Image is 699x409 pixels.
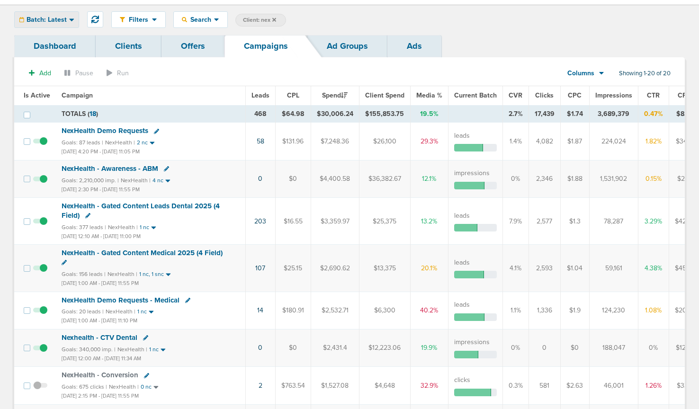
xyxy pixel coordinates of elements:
[56,105,245,123] td: TOTALS ( )
[589,292,638,329] td: 124,230
[275,292,311,329] td: $180.91
[311,123,359,160] td: $7,248.36
[502,245,529,292] td: 4.1%
[258,344,262,352] a: 0
[410,198,448,245] td: 13.2%
[454,211,470,221] label: leads
[638,160,669,197] td: 0.15%
[311,160,359,197] td: $4,400.58
[62,356,141,362] small: [DATE] 12:00 AM - [DATE] 11:34 AM
[502,123,529,160] td: 1.4%
[410,329,448,366] td: 19.9%
[137,308,147,315] small: 1 nc
[137,139,148,146] small: 2 nc
[139,271,164,278] small: 1 nc, 1 snc
[90,110,96,118] span: 18
[359,198,410,245] td: $25,375
[529,160,560,197] td: 2,346
[359,367,410,404] td: $4,648
[161,35,224,57] a: Offers
[141,383,152,391] small: 0 nc
[62,296,179,304] span: NexHealth Demo Requests - Medical
[589,329,638,366] td: 188,047
[287,91,299,99] span: CPL
[62,308,104,315] small: Goals: 20 leads |
[62,233,141,240] small: [DATE] 12:10 AM - [DATE] 11:00 PM
[62,91,93,99] span: Campaign
[152,177,163,184] small: 4 nc
[359,292,410,329] td: $6,300
[454,169,490,178] label: impressions
[62,187,140,193] small: [DATE] 2:30 PM - [DATE] 11:55 PM
[62,318,137,324] small: [DATE] 1:00 AM - [DATE] 11:10 PM
[106,308,135,315] small: NexHealth |
[359,160,410,197] td: $36,382.67
[560,160,589,197] td: $1.88
[410,160,448,197] td: 12.1%
[595,91,632,99] span: Impressions
[502,198,529,245] td: 7.9%
[311,245,359,292] td: $2,690.62
[502,329,529,366] td: 0%
[39,69,51,77] span: Add
[311,105,359,123] td: $30,006.24
[416,91,442,99] span: Media %
[365,91,404,99] span: Client Spend
[589,160,638,197] td: 1,531,902
[529,367,560,404] td: 581
[121,177,151,184] small: NexHealth |
[62,139,103,146] small: Goals: 87 leads |
[454,300,470,310] label: leads
[62,249,223,257] span: NexHealth - Gated Content Medical 2025 (4 Field)
[62,126,148,135] span: NexHealth Demo Requests
[454,91,497,99] span: Current Batch
[529,329,560,366] td: 0
[454,338,490,347] label: impressions
[410,292,448,329] td: 40.2%
[105,139,135,146] small: NexHealth |
[62,271,106,278] small: Goals: 156 leads |
[14,35,96,57] a: Dashboard
[255,264,265,272] a: 107
[529,198,560,245] td: 2,577
[275,329,311,366] td: $0
[62,346,116,353] small: Goals: 340,000 imp. |
[62,280,139,286] small: [DATE] 1:00 AM - [DATE] 11:55 PM
[589,245,638,292] td: 59,161
[311,367,359,404] td: $1,527.08
[275,160,311,197] td: $0
[96,35,161,57] a: Clients
[387,35,441,57] a: Ads
[410,367,448,404] td: 32.9%
[502,292,529,329] td: 1.1%
[638,329,669,366] td: 0%
[254,217,266,225] a: 203
[589,105,638,123] td: 3,689,379
[108,271,137,277] small: NexHealth |
[27,17,67,23] span: Batch: Latest
[410,105,448,123] td: 19.5%
[62,177,119,184] small: Goals: 2,210,000 imp. |
[62,333,137,342] span: Nexhealth - CTV Dental
[589,367,638,404] td: 46,001
[502,160,529,197] td: 0%
[567,69,594,78] span: Columns
[125,16,152,24] span: Filters
[619,70,671,78] span: Showing 1-20 of 20
[560,105,589,123] td: $1.74
[275,245,311,292] td: $25.15
[311,292,359,329] td: $2,532.71
[275,198,311,245] td: $16.55
[62,164,158,173] span: NexHealth - Awareness - ABM
[62,393,139,399] small: [DATE] 2:15 PM - [DATE] 11:55 PM
[560,198,589,245] td: $1.3
[243,16,276,24] span: Client: nex
[410,123,448,160] td: 29.3%
[245,105,275,123] td: 468
[454,258,470,267] label: leads
[275,105,311,123] td: $64.98
[359,123,410,160] td: $26,100
[638,198,669,245] td: 3.29%
[529,245,560,292] td: 2,593
[502,367,529,404] td: 0.3%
